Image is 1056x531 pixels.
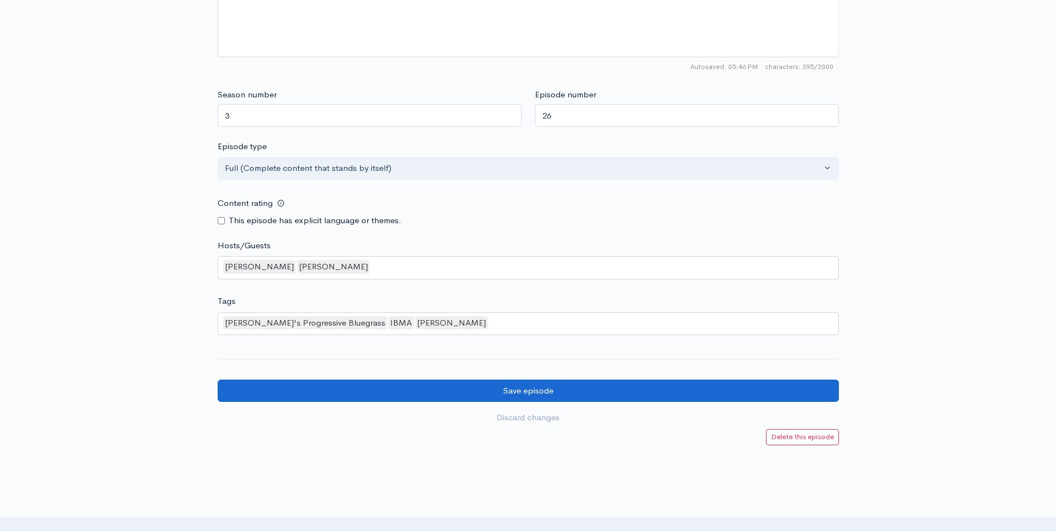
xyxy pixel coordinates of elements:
[690,62,758,72] span: Autosaved: 05:46 PM
[223,316,387,330] div: [PERSON_NAME]'s Progressive Bluegrass
[535,88,596,101] label: Episode number
[223,260,296,274] div: [PERSON_NAME]
[229,214,401,227] label: This episode has explicit language or themes.
[218,104,522,127] input: Enter season number for this episode
[415,316,488,330] div: [PERSON_NAME]
[218,192,273,215] label: Content rating
[297,260,370,274] div: [PERSON_NAME]
[218,406,839,429] a: Discard changes
[218,380,839,402] input: Save episode
[766,429,839,445] a: Delete this episode
[765,62,833,72] span: 395/2000
[218,157,839,180] button: Full (Complete content that stands by itself)
[218,140,267,153] label: Episode type
[535,104,839,127] input: Enter episode number
[771,432,834,441] small: Delete this episode
[218,88,277,101] label: Season number
[218,295,235,308] label: Tags
[389,316,414,330] div: IBMA
[218,239,271,252] label: Hosts/Guests
[225,162,822,175] div: Full (Complete content that stands by itself)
